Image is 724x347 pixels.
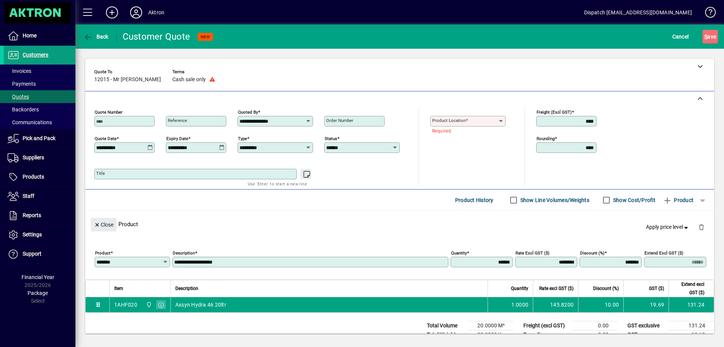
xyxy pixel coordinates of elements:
[593,284,619,293] span: Discount (%)
[4,116,75,129] a: Communications
[520,330,572,339] td: Rounding
[85,210,714,238] div: Product
[8,94,29,100] span: Quotes
[173,250,195,256] mat-label: Description
[584,6,692,19] div: Dispatch [EMAIL_ADDRESS][DOMAIN_NAME]
[96,171,105,176] mat-label: Title
[4,245,75,264] a: Support
[23,52,48,58] span: Customers
[94,77,161,83] span: 12015 - Mr [PERSON_NAME]
[100,6,124,19] button: Add
[8,106,39,113] span: Backorders
[95,250,110,256] mat-label: Product
[4,148,75,167] a: Suppliers
[538,301,574,308] div: 145.8200
[238,109,258,115] mat-label: Quoted by
[172,77,206,83] span: Cash sale only
[21,274,54,280] span: Financial Year
[519,196,589,204] label: Show Line Volumes/Weights
[669,297,714,312] td: 131.24
[8,119,52,125] span: Communications
[23,212,41,218] span: Reports
[432,118,466,123] mat-label: Product location
[124,6,148,19] button: Profile
[624,321,669,330] td: GST exclusive
[201,34,210,39] span: NEW
[4,65,75,77] a: Invoices
[537,136,555,141] mat-label: Rounding
[28,290,48,296] span: Package
[572,330,618,339] td: 0.00
[511,301,529,308] span: 1.0000
[692,218,710,236] button: Delete
[537,109,572,115] mat-label: Freight (excl GST)
[455,194,494,206] span: Product History
[692,224,710,230] app-page-header-button: Delete
[175,284,198,293] span: Description
[4,187,75,206] a: Staff
[75,30,117,43] app-page-header-button: Back
[423,321,468,330] td: Total Volume
[578,297,623,312] td: 10.00
[623,297,669,312] td: 19.69
[91,218,117,231] button: Close
[23,251,41,257] span: Support
[4,26,75,45] a: Home
[699,2,715,26] a: Knowledge Base
[94,219,114,231] span: Close
[4,206,75,225] a: Reports
[326,118,353,123] mat-label: Order number
[451,250,467,256] mat-label: Quantity
[515,250,549,256] mat-label: Rate excl GST ($)
[468,321,514,330] td: 20.0000 M³
[23,32,37,39] span: Home
[663,194,693,206] span: Product
[114,284,123,293] span: Item
[672,31,689,43] span: Cancel
[669,330,714,339] td: 19.69
[4,225,75,244] a: Settings
[669,321,714,330] td: 131.24
[703,30,718,43] button: Save
[4,90,75,103] a: Quotes
[81,30,110,43] button: Back
[4,103,75,116] a: Backorders
[83,34,109,40] span: Back
[123,31,190,43] div: Customer Quote
[95,109,123,115] mat-label: Quote number
[432,126,500,134] mat-error: Required
[325,136,337,141] mat-label: Status
[580,250,604,256] mat-label: Discount (%)
[4,77,75,90] a: Payments
[659,193,697,207] button: Product
[4,129,75,148] a: Pick and Pack
[511,284,528,293] span: Quantity
[646,223,690,231] span: Apply price level
[423,330,468,339] td: Total Weight
[612,196,655,204] label: Show Cost/Profit
[95,136,117,141] mat-label: Quote date
[166,136,188,141] mat-label: Expiry date
[89,221,118,228] app-page-header-button: Close
[539,284,574,293] span: Rate excl GST ($)
[704,31,716,43] span: ave
[4,168,75,187] a: Products
[644,250,683,256] mat-label: Extend excl GST ($)
[248,179,307,188] mat-hint: Use 'Enter' to start a new line
[520,321,572,330] td: Freight (excl GST)
[23,154,44,160] span: Suppliers
[114,301,137,308] div: 1AHF020
[8,68,31,74] span: Invoices
[238,136,247,141] mat-label: Type
[23,193,34,199] span: Staff
[23,231,42,238] span: Settings
[23,135,55,141] span: Pick and Pack
[673,280,704,297] span: Extend excl GST ($)
[624,330,669,339] td: GST
[649,284,664,293] span: GST ($)
[148,6,164,19] div: Aktron
[23,174,44,180] span: Products
[643,221,693,234] button: Apply price level
[168,118,187,123] mat-label: Reference
[8,81,36,87] span: Payments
